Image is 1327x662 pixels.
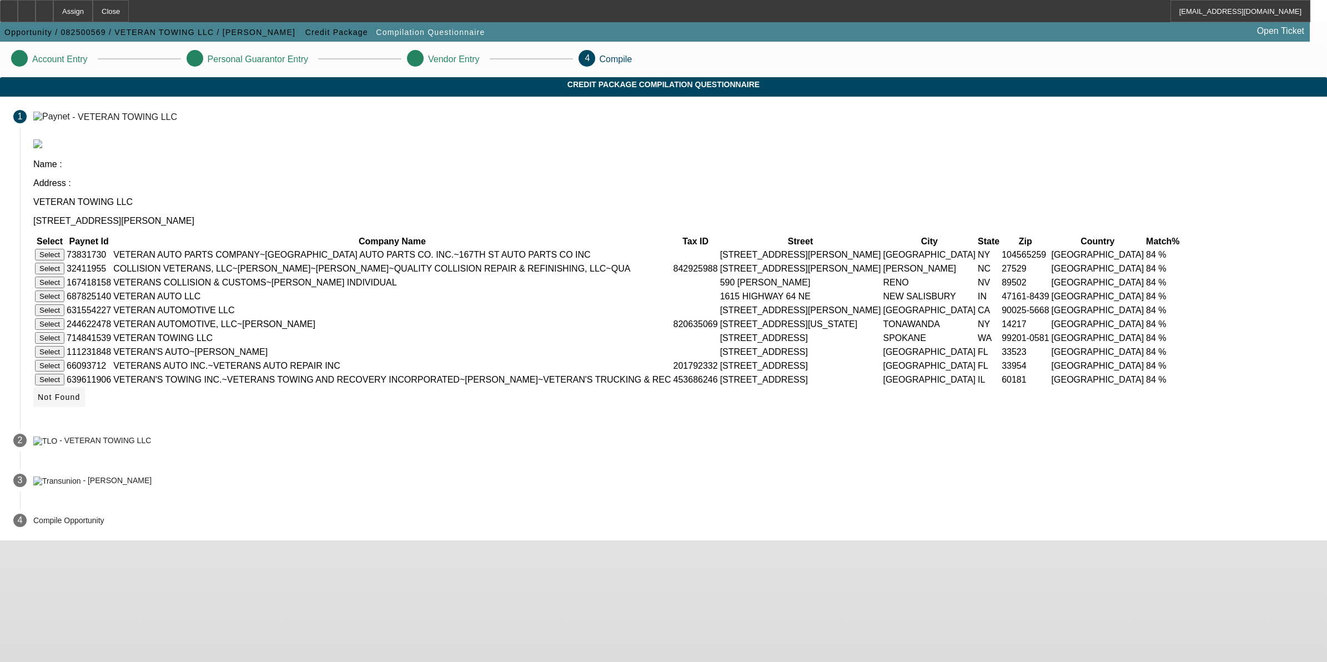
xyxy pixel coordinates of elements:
[18,112,23,122] span: 1
[373,22,487,42] button: Compilation Questionnaire
[720,373,882,386] td: [STREET_ADDRESS]
[1001,304,1049,317] td: 90025-5668
[208,54,308,64] p: Personal Guarantor Entry
[720,359,882,372] td: [STREET_ADDRESS]
[18,515,23,525] span: 4
[35,360,64,372] button: Select
[882,276,976,289] td: RENO
[38,393,81,402] span: Not Found
[66,262,112,275] td: 32411955
[1051,359,1145,372] td: [GEOGRAPHIC_DATA]
[977,248,1000,261] td: NY
[882,318,976,330] td: TONAWANDA
[977,332,1000,344] td: WA
[1051,373,1145,386] td: [GEOGRAPHIC_DATA]
[1001,359,1049,372] td: 33954
[113,332,671,344] td: VETERAN TOWING LLC
[66,318,112,330] td: 244622478
[673,373,718,386] td: 453686246
[1145,236,1180,247] th: Match%
[376,28,485,37] span: Compilation Questionnaire
[1145,276,1180,289] td: 84 %
[33,197,1314,207] p: VETERAN TOWING LLC
[35,290,64,302] button: Select
[18,435,23,445] span: 2
[59,437,151,445] div: - VETERAN TOWING LLC
[113,276,671,289] td: VETERANS COLLISION & CUSTOMS~[PERSON_NAME] INDIVIDUAL
[18,475,23,485] span: 3
[1051,345,1145,358] td: [GEOGRAPHIC_DATA]
[33,216,1314,226] p: [STREET_ADDRESS][PERSON_NAME]
[1051,236,1145,247] th: Country
[977,373,1000,386] td: IL
[35,318,64,330] button: Select
[882,373,976,386] td: [GEOGRAPHIC_DATA]
[1051,318,1145,330] td: [GEOGRAPHIC_DATA]
[1001,276,1049,289] td: 89502
[66,276,112,289] td: 167418158
[4,28,295,37] span: Opportunity / 082500569 / VETERAN TOWING LLC / [PERSON_NAME]
[720,290,882,303] td: 1615 HIGHWAY 64 NE
[882,345,976,358] td: [GEOGRAPHIC_DATA]
[35,277,64,288] button: Select
[428,54,480,64] p: Vendor Entry
[1145,332,1180,344] td: 84 %
[1001,248,1049,261] td: 104565259
[33,112,70,122] img: Paynet
[113,359,671,372] td: VETERANS AUTO INC.~VETERANS AUTO REPAIR INC
[1001,236,1049,247] th: Zip
[585,53,590,63] span: 4
[33,159,1314,169] p: Name :
[1051,290,1145,303] td: [GEOGRAPHIC_DATA]
[113,236,671,247] th: Company Name
[720,318,882,330] td: [STREET_ADDRESS][US_STATE]
[600,54,632,64] p: Compile
[720,236,882,247] th: Street
[882,262,976,275] td: [PERSON_NAME]
[35,249,64,260] button: Select
[1051,276,1145,289] td: [GEOGRAPHIC_DATA]
[34,236,65,247] th: Select
[66,373,112,386] td: 639611906
[66,304,112,317] td: 631554227
[66,345,112,358] td: 111231848
[1051,248,1145,261] td: [GEOGRAPHIC_DATA]
[977,262,1000,275] td: NC
[882,359,976,372] td: [GEOGRAPHIC_DATA]
[113,262,671,275] td: COLLISION VETERANS, LLC~[PERSON_NAME]~[PERSON_NAME]~QUALITY COLLISION REPAIR & REFINISHING, LLC~QUA
[66,236,112,247] th: Paynet Id
[113,304,671,317] td: VETERAN AUTOMOTIVE LLC
[882,236,976,247] th: City
[83,477,152,485] div: - [PERSON_NAME]
[882,332,976,344] td: SPOKANE
[1001,332,1049,344] td: 99201-0581
[720,262,882,275] td: [STREET_ADDRESS][PERSON_NAME]
[72,112,177,121] div: - VETERAN TOWING LLC
[66,359,112,372] td: 66093712
[1145,248,1180,261] td: 84 %
[720,332,882,344] td: [STREET_ADDRESS]
[720,304,882,317] td: [STREET_ADDRESS][PERSON_NAME]
[33,437,57,445] img: TLO
[1051,304,1145,317] td: [GEOGRAPHIC_DATA]
[1253,22,1309,41] a: Open Ticket
[977,236,1000,247] th: State
[33,516,104,525] p: Compile Opportunity
[1001,373,1049,386] td: 60181
[977,290,1000,303] td: IN
[1145,290,1180,303] td: 84 %
[66,332,112,344] td: 714841539
[1145,359,1180,372] td: 84 %
[35,346,64,358] button: Select
[35,332,64,344] button: Select
[882,290,976,303] td: NEW SALISBURY
[720,345,882,358] td: [STREET_ADDRESS]
[1001,345,1049,358] td: 33523
[977,359,1000,372] td: FL
[1001,318,1049,330] td: 14217
[882,304,976,317] td: [GEOGRAPHIC_DATA]
[33,477,81,485] img: Transunion
[977,318,1000,330] td: NY
[35,263,64,274] button: Select
[1001,262,1049,275] td: 27529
